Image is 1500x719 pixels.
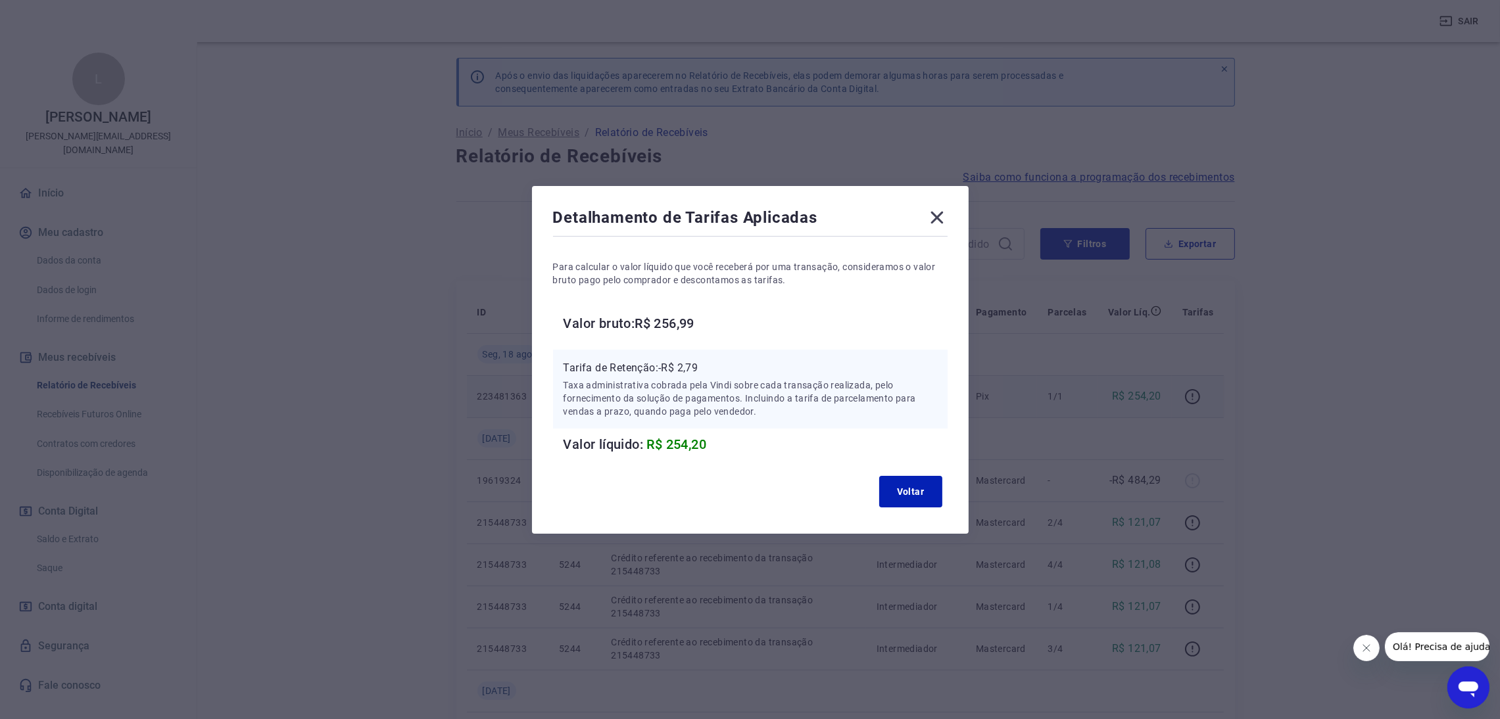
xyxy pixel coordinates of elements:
iframe: Mensagem da empresa [1385,632,1489,661]
div: Detalhamento de Tarifas Aplicadas [553,207,948,233]
p: Para calcular o valor líquido que você receberá por uma transação, consideramos o valor bruto pag... [553,260,948,287]
span: R$ 254,20 [647,436,707,452]
p: Tarifa de Retenção: -R$ 2,79 [564,360,937,376]
span: Olá! Precisa de ajuda? [8,9,110,20]
h6: Valor bruto: R$ 256,99 [564,313,948,334]
h6: Valor líquido: [564,434,948,455]
button: Voltar [879,476,942,507]
iframe: Botão para abrir a janela de mensagens [1447,666,1489,708]
p: Taxa administrativa cobrada pela Vindi sobre cada transação realizada, pelo fornecimento da soluç... [564,379,937,418]
iframe: Fechar mensagem [1353,635,1380,661]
